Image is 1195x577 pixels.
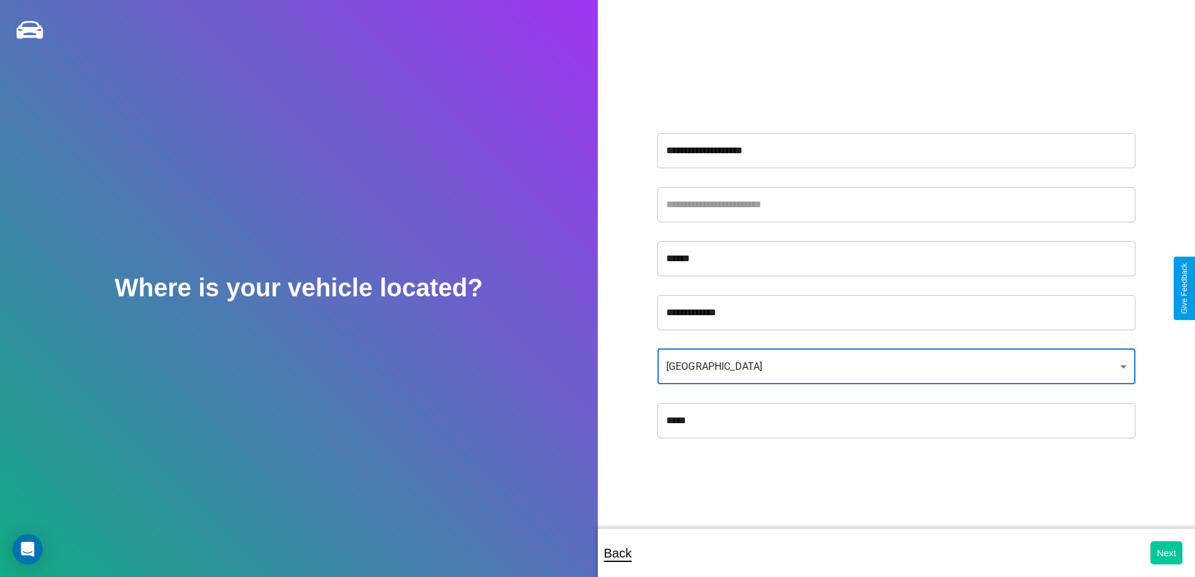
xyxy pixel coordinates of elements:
[115,274,483,302] h2: Where is your vehicle located?
[604,542,632,564] p: Back
[1150,541,1182,564] button: Next
[13,534,43,564] div: Open Intercom Messenger
[1180,263,1189,314] div: Give Feedback
[657,349,1135,384] div: [GEOGRAPHIC_DATA]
